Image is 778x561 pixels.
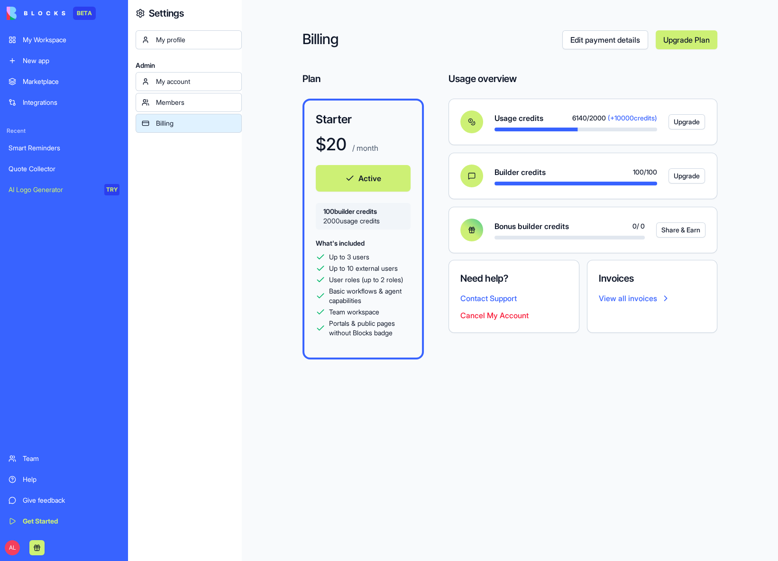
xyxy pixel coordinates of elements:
[316,239,365,247] span: What's included
[9,185,98,194] div: AI Logo Generator
[23,56,119,65] div: New app
[3,180,125,199] a: AI Logo GeneratorTRY
[656,222,705,238] button: Share & Earn
[23,77,119,86] div: Marketplace
[3,72,125,91] a: Marketplace
[668,114,705,129] button: Upgrade
[562,30,648,49] a: Edit payment details
[302,99,424,359] a: Starter$20 / monthActive100builder credits2000usage creditsWhat's includedUp to 3 usersUp to 10 e...
[494,166,546,178] span: Builder credits
[23,35,119,45] div: My Workspace
[156,119,236,128] div: Billing
[136,72,242,91] a: My account
[599,293,706,304] a: View all invoices
[632,221,645,231] span: 0 / 0
[329,252,369,262] span: Up to 3 users
[149,7,184,20] h4: Settings
[7,7,65,20] img: logo
[323,216,403,226] span: 2000 usage credits
[23,454,119,463] div: Team
[460,272,567,285] h4: Need help?
[350,142,378,154] p: / month
[3,138,125,157] a: Smart Reminders
[494,112,543,124] span: Usage credits
[329,275,403,285] span: User roles (up to 2 roles)
[329,264,398,273] span: Up to 10 external users
[23,516,119,526] div: Get Started
[668,168,705,184] button: Upgrade
[3,93,125,112] a: Integrations
[302,30,562,49] h2: Billing
[329,319,411,338] span: Portals & public pages without Blocks badge
[156,98,236,107] div: Members
[3,470,125,489] a: Help
[3,512,125,531] a: Get Started
[572,113,606,123] span: 6140 / 2000
[3,127,125,135] span: Recent
[460,293,517,304] button: Contact Support
[156,35,236,45] div: My profile
[73,7,96,20] div: BETA
[323,207,403,216] span: 100 builder credits
[9,143,119,153] div: Smart Reminders
[23,496,119,505] div: Give feedback
[494,221,569,232] span: Bonus builder credits
[302,72,424,85] h4: Plan
[656,30,717,49] a: Upgrade Plan
[448,72,517,85] h4: Usage overview
[316,165,411,192] button: Active
[668,168,694,184] a: Upgrade
[156,77,236,86] div: My account
[136,61,242,70] span: Admin
[136,30,242,49] a: My profile
[3,491,125,510] a: Give feedback
[329,286,411,305] span: Basic workflows & agent capabilities
[460,310,529,321] button: Cancel My Account
[136,114,242,133] a: Billing
[136,93,242,112] a: Members
[23,98,119,107] div: Integrations
[3,449,125,468] a: Team
[9,164,119,174] div: Quote Collector
[3,159,125,178] a: Quote Collector
[7,7,96,20] a: BETA
[23,475,119,484] div: Help
[633,167,657,177] span: 100 / 100
[316,112,411,127] h3: Starter
[3,51,125,70] a: New app
[5,540,20,555] span: AL
[668,114,694,129] a: Upgrade
[329,307,379,317] span: Team workspace
[104,184,119,195] div: TRY
[599,272,706,285] h4: Invoices
[3,30,125,49] a: My Workspace
[608,113,657,123] span: (+ 10000 credits)
[316,135,347,154] h1: $ 20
